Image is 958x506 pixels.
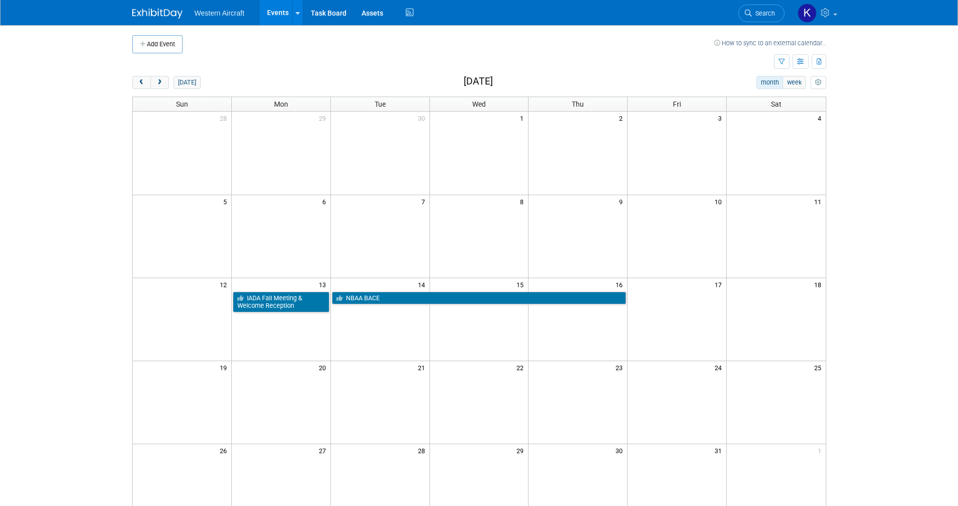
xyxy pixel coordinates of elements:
[321,195,330,208] span: 6
[318,112,330,124] span: 29
[813,361,826,374] span: 25
[615,444,627,457] span: 30
[519,195,528,208] span: 8
[132,35,183,53] button: Add Event
[615,278,627,291] span: 16
[756,76,783,89] button: month
[673,100,681,108] span: Fri
[782,76,806,89] button: week
[811,76,826,89] button: myCustomButton
[173,76,200,89] button: [DATE]
[332,292,627,305] a: NBAA BACE
[813,278,826,291] span: 18
[274,100,288,108] span: Mon
[417,444,429,457] span: 28
[618,112,627,124] span: 2
[417,278,429,291] span: 14
[417,361,429,374] span: 21
[195,9,244,17] span: Western Aircraft
[515,444,528,457] span: 29
[572,100,584,108] span: Thu
[752,10,775,17] span: Search
[176,100,188,108] span: Sun
[375,100,386,108] span: Tue
[515,278,528,291] span: 15
[219,444,231,457] span: 26
[771,100,781,108] span: Sat
[132,9,183,19] img: ExhibitDay
[813,195,826,208] span: 11
[515,361,528,374] span: 22
[132,76,151,89] button: prev
[815,79,822,86] i: Personalize Calendar
[738,5,785,22] a: Search
[150,76,169,89] button: next
[472,100,486,108] span: Wed
[714,195,726,208] span: 10
[817,444,826,457] span: 1
[219,112,231,124] span: 28
[618,195,627,208] span: 9
[318,278,330,291] span: 13
[714,444,726,457] span: 31
[219,361,231,374] span: 19
[817,112,826,124] span: 4
[318,444,330,457] span: 27
[798,4,817,23] img: Kindra Mahler
[519,112,528,124] span: 1
[717,112,726,124] span: 3
[714,39,826,47] a: How to sync to an external calendar...
[233,292,329,312] a: IADA Fall Meeting & Welcome Reception
[222,195,231,208] span: 5
[615,361,627,374] span: 23
[464,76,493,87] h2: [DATE]
[714,361,726,374] span: 24
[417,112,429,124] span: 30
[219,278,231,291] span: 12
[420,195,429,208] span: 7
[714,278,726,291] span: 17
[318,361,330,374] span: 20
